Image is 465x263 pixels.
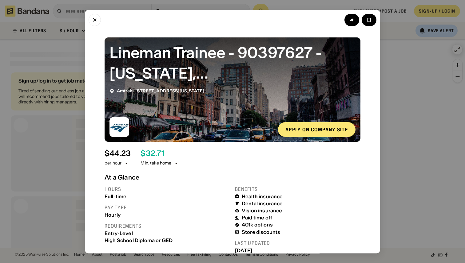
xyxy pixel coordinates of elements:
div: Full-time [105,193,230,199]
div: Dental insurance [242,200,283,206]
div: Health insurance [242,193,283,199]
div: Pay type [105,204,230,211]
div: 401k options [242,222,273,228]
div: $ 44.23 [105,149,131,158]
div: Min. take home [141,160,179,166]
div: $ 32.71 [141,149,164,158]
button: Close [89,14,101,26]
div: per hour [105,160,121,166]
a: Amtrak [117,88,132,93]
div: Apply on company site [285,127,348,132]
div: Last updated [235,240,360,246]
div: Entry-Level [105,230,230,236]
div: Hours [105,186,230,192]
div: At a Glance [105,173,360,181]
div: Store discounts [242,229,280,235]
div: Lineman Trainee - 90397627 - New York, NY [109,42,356,83]
div: [DATE] [235,247,360,253]
img: Amtrak logo [109,117,129,137]
div: Requirements [105,222,230,229]
div: Benefits [235,186,360,192]
div: Vision insurance [242,208,282,214]
div: High School Diploma or GED [105,237,230,243]
div: Paid time off [242,215,272,221]
div: Hourly [105,212,230,218]
div: · [117,88,204,93]
a: [STREET_ADDRESS][US_STATE] [135,88,204,93]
